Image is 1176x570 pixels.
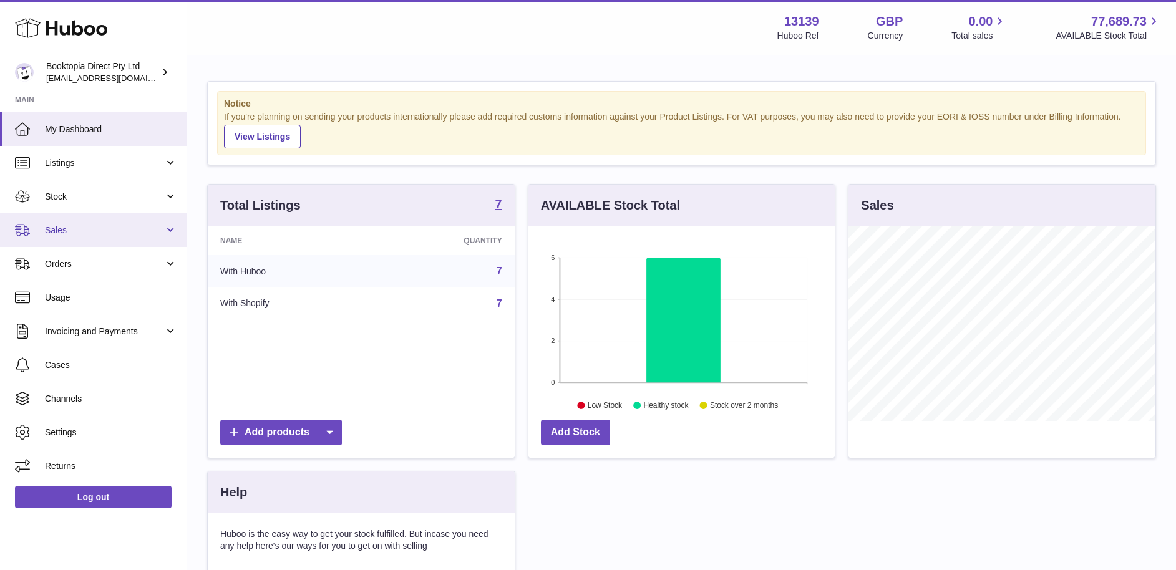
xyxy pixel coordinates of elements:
strong: Notice [224,98,1139,110]
th: Name [208,226,373,255]
h3: Sales [861,197,893,214]
span: Sales [45,225,164,236]
text: 0 [551,379,555,386]
div: If you're planning on sending your products internationally please add required customs informati... [224,111,1139,148]
td: With Huboo [208,255,373,287]
span: Orders [45,258,164,270]
span: Listings [45,157,164,169]
strong: 7 [495,198,502,210]
span: Stock [45,191,164,203]
a: Add Stock [541,420,610,445]
text: 4 [551,296,555,303]
span: Invoicing and Payments [45,326,164,337]
td: With Shopify [208,287,373,320]
a: 77,689.73 AVAILABLE Stock Total [1056,13,1161,42]
div: Huboo Ref [777,30,819,42]
h3: AVAILABLE Stock Total [541,197,680,214]
span: 77,689.73 [1091,13,1147,30]
span: Cases [45,359,177,371]
img: buz@sabweb.com.au [15,63,34,82]
span: Returns [45,460,177,472]
text: Low Stock [588,401,623,410]
span: [EMAIL_ADDRESS][DOMAIN_NAME] [46,73,183,83]
a: View Listings [224,125,301,148]
text: 2 [551,337,555,344]
a: Add products [220,420,342,445]
span: Settings [45,427,177,438]
span: Total sales [951,30,1007,42]
h3: Total Listings [220,197,301,214]
div: Booktopia Direct Pty Ltd [46,60,158,84]
p: Huboo is the easy way to get your stock fulfilled. But incase you need any help here's our ways f... [220,528,502,552]
div: Currency [868,30,903,42]
text: 6 [551,254,555,261]
a: Log out [15,486,172,508]
a: 7 [497,298,502,309]
strong: GBP [876,13,903,30]
a: 7 [497,266,502,276]
span: 0.00 [969,13,993,30]
strong: 13139 [784,13,819,30]
a: 0.00 Total sales [951,13,1007,42]
th: Quantity [373,226,515,255]
h3: Help [220,484,247,501]
a: 7 [495,198,502,213]
span: Channels [45,393,177,405]
span: Usage [45,292,177,304]
span: AVAILABLE Stock Total [1056,30,1161,42]
text: Stock over 2 months [710,401,778,410]
span: My Dashboard [45,123,177,135]
text: Healthy stock [643,401,689,410]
